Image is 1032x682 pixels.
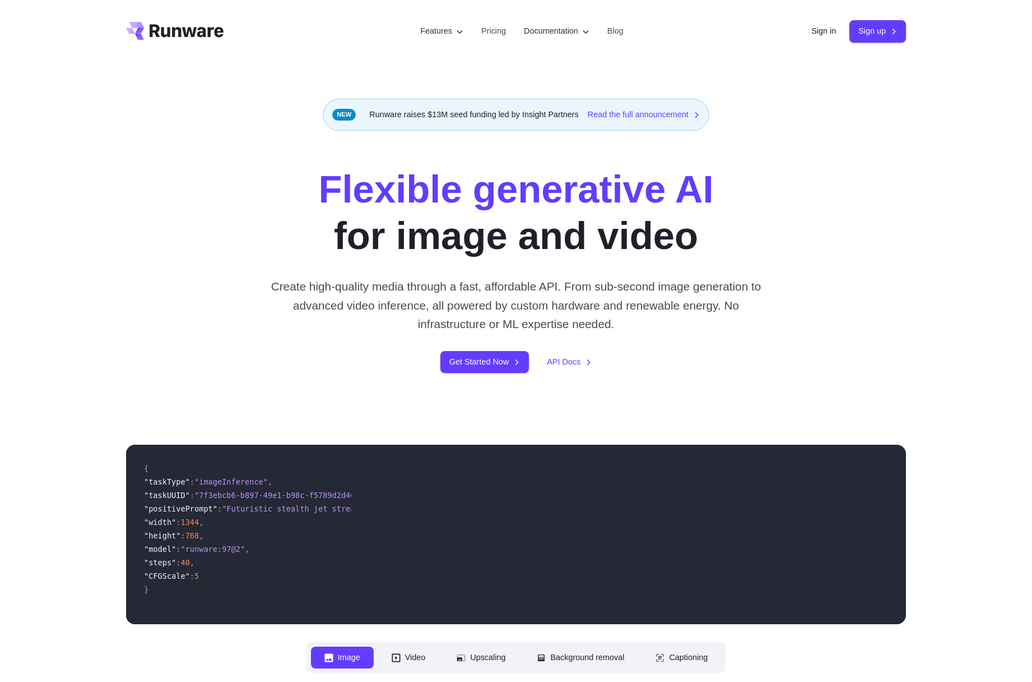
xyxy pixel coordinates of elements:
[811,25,836,38] a: Sign in
[378,647,439,669] button: Video
[318,167,713,259] h1: for image and video
[524,25,589,38] label: Documentation
[420,25,463,38] label: Features
[849,20,906,42] a: Sign up
[144,464,148,473] span: {
[126,22,224,40] a: Go to /
[642,647,721,669] button: Captioning
[144,558,176,567] span: "steps"
[199,531,203,540] span: ,
[144,531,180,540] span: "height"
[194,491,369,500] span: "7f3ebcb6-b897-49e1-b98c-f5789d2d40d7"
[176,545,180,554] span: :
[318,168,713,211] strong: Flexible generative AI
[194,572,199,580] span: 5
[190,491,194,500] span: :
[144,504,217,513] span: "positivePrompt"
[144,585,148,594] span: }
[144,477,190,486] span: "taskType"
[199,518,203,527] span: ,
[144,572,190,580] span: "CFGScale"
[180,545,245,554] span: "runware:97@2"
[217,504,222,513] span: :
[481,25,506,38] a: Pricing
[440,351,529,373] a: Get Started Now
[144,491,190,500] span: "taskUUID"
[323,99,709,131] div: Runware raises $13M seed funding led by Insight Partners
[523,647,638,669] button: Background removal
[607,25,624,38] a: Blog
[190,558,194,567] span: ,
[311,647,374,669] button: Image
[176,558,180,567] span: :
[180,531,185,540] span: :
[267,277,766,333] p: Create high-quality media through a fast, affordable API. From sub-second image generation to adv...
[180,518,199,527] span: 1344
[443,647,519,669] button: Upscaling
[588,108,700,121] a: Read the full announcement
[176,518,180,527] span: :
[144,518,176,527] span: "width"
[245,545,249,554] span: ,
[194,477,268,486] span: "imageInference"
[190,477,194,486] span: :
[268,477,272,486] span: ,
[190,572,194,580] span: :
[180,558,189,567] span: 40
[185,531,199,540] span: 768
[547,356,592,368] a: API Docs
[222,504,639,513] span: "Futuristic stealth jet streaking through a neon-lit cityscape with glowing purple exhaust"
[144,545,176,554] span: "model"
